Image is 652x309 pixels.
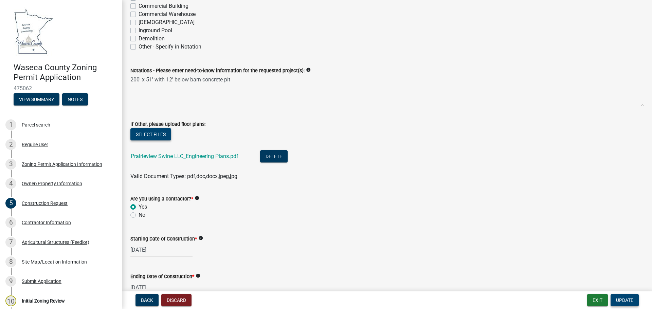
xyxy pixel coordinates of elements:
[62,93,88,105] button: Notes
[130,274,194,279] label: Ending Date of Construction
[14,93,59,105] button: View Summary
[130,128,171,140] button: Select files
[5,256,16,267] div: 8
[5,237,16,248] div: 7
[14,85,109,92] span: 475062
[139,43,201,51] label: Other - Specify in Notation
[616,297,633,303] span: Update
[139,18,195,26] label: [DEMOGRAPHIC_DATA]
[130,197,193,201] label: Are you using a contractor?
[130,281,193,294] input: mm/dd/yyyy
[139,2,188,10] label: Commercial Building
[161,294,192,306] button: Discard
[139,211,145,219] label: No
[14,97,59,102] wm-modal-confirm: Summary
[130,243,193,257] input: mm/dd/yyyy
[198,236,203,240] i: info
[62,97,88,102] wm-modal-confirm: Notes
[5,119,16,130] div: 1
[195,196,199,200] i: info
[196,273,200,278] i: info
[22,220,71,225] div: Contractor Information
[130,69,305,73] label: Notations - Please enter need-to-know information for the requested project(s):
[260,154,288,160] wm-modal-confirm: Delete Document
[260,150,288,162] button: Delete
[22,162,102,167] div: Zoning Permit Application Information
[130,237,197,242] label: Starting Date of Construction
[611,294,639,306] button: Update
[139,10,196,18] label: Commercial Warehouse
[5,159,16,170] div: 3
[130,173,237,179] span: Valid Document Types: pdf,doc,docx,jpeg,jpg
[22,240,89,245] div: Agricultural Structures (Feedlot)
[22,298,65,303] div: Initial Zoning Review
[22,142,48,147] div: Require User
[135,294,159,306] button: Back
[22,122,50,127] div: Parcel search
[306,67,311,72] i: info
[587,294,608,306] button: Exit
[22,201,68,206] div: Construction Request
[5,276,16,287] div: 9
[139,203,147,211] label: Yes
[130,122,205,127] label: If Other, please upload floor plans:
[5,217,16,228] div: 6
[5,198,16,209] div: 5
[131,153,238,159] a: Prairieview Swine LLC_Engineering Plans.pdf
[139,26,172,35] label: Inground Pool
[5,178,16,189] div: 4
[5,295,16,306] div: 10
[14,63,117,82] h4: Waseca County Zoning Permit Application
[22,259,87,264] div: Site Map/Location Information
[22,279,61,284] div: Submit Application
[22,181,82,186] div: Owner/Property Information
[139,35,165,43] label: Demolition
[14,7,54,56] img: Waseca County, Minnesota
[5,139,16,150] div: 2
[141,297,153,303] span: Back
